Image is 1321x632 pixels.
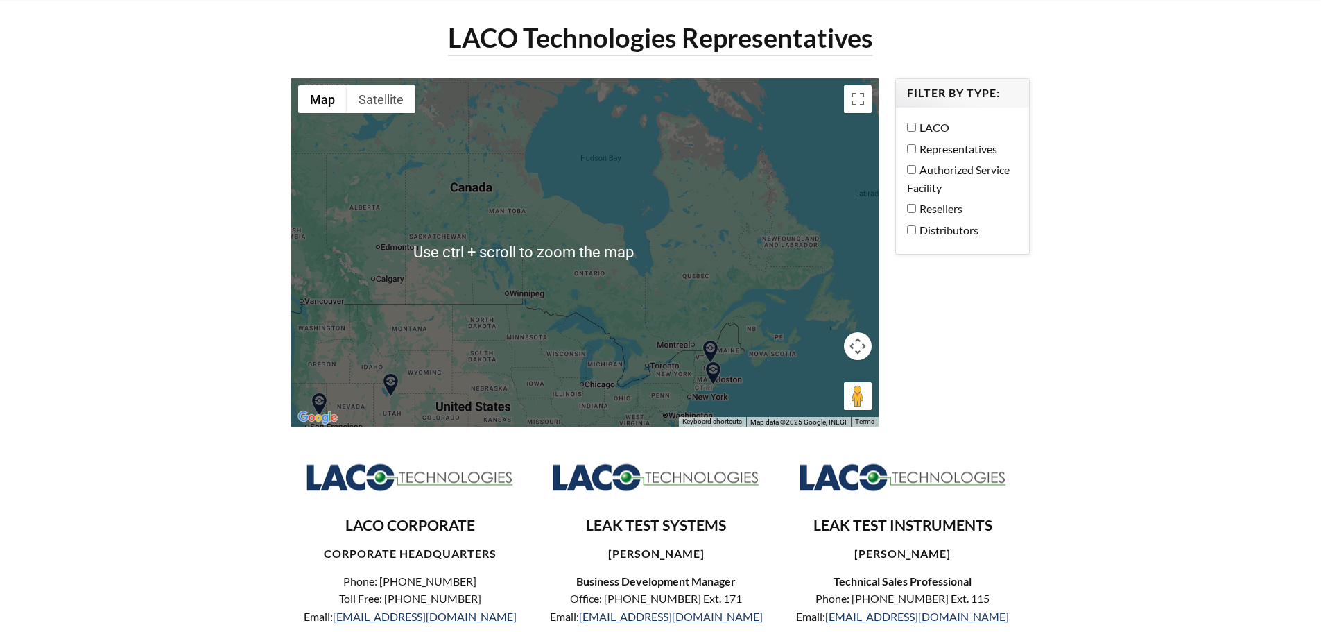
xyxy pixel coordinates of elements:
[576,574,736,588] strong: Business Development Manager
[295,409,340,427] img: Google
[834,574,972,588] strong: Technical Sales Professional
[295,409,340,427] a: Open this area in Google Maps (opens a new window)
[799,462,1007,492] img: Logo_LACO-TECH_hi-res.jpg
[302,572,518,626] p: Phone: [PHONE_NUMBER] Toll Free: [PHONE_NUMBER] Email:
[907,204,916,213] input: Resellers
[844,332,872,360] button: Map camera controls
[825,610,1009,623] a: [EMAIL_ADDRESS][DOMAIN_NAME]
[844,382,872,410] button: Drag Pegman onto the map to open Street View
[907,225,916,234] input: Distributors
[298,85,347,113] button: Show street map
[907,123,916,132] input: LACO
[855,418,874,425] a: Terms
[549,590,764,625] p: Office: [PHONE_NUMBER] Ext. 171 Email:
[608,547,705,560] strong: [PERSON_NAME]
[552,462,760,492] img: Logo_LACO-TECH_hi-res.jpg
[795,590,1010,625] p: Phone: [PHONE_NUMBER] Ext. 115 Email:
[750,418,847,426] span: Map data ©2025 Google, INEGI
[324,547,497,560] strong: CORPORATE HEADQUARTERS
[549,516,764,536] h3: LEAK TEST SYSTEMS
[795,516,1010,536] h3: LEAK TEST INSTRUMENTS
[682,417,742,427] button: Keyboard shortcuts
[302,516,518,536] h3: LACO CORPORATE
[306,462,514,492] img: Logo_LACO-TECH_hi-res.jpg
[579,610,763,623] a: [EMAIL_ADDRESS][DOMAIN_NAME]
[907,140,1011,158] label: Representatives
[333,610,517,623] a: [EMAIL_ADDRESS][DOMAIN_NAME]
[907,161,1011,196] label: Authorized Service Facility
[907,221,1011,239] label: Distributors
[347,85,415,113] button: Show satellite imagery
[844,85,872,113] button: Toggle fullscreen view
[907,144,916,153] input: Representatives
[907,119,1011,137] label: LACO
[907,200,1011,218] label: Resellers
[907,86,1018,101] h4: Filter by Type:
[907,165,916,174] input: Authorized Service Facility
[854,547,951,560] strong: [PERSON_NAME]
[448,21,873,56] h1: LACO Technologies Representatives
